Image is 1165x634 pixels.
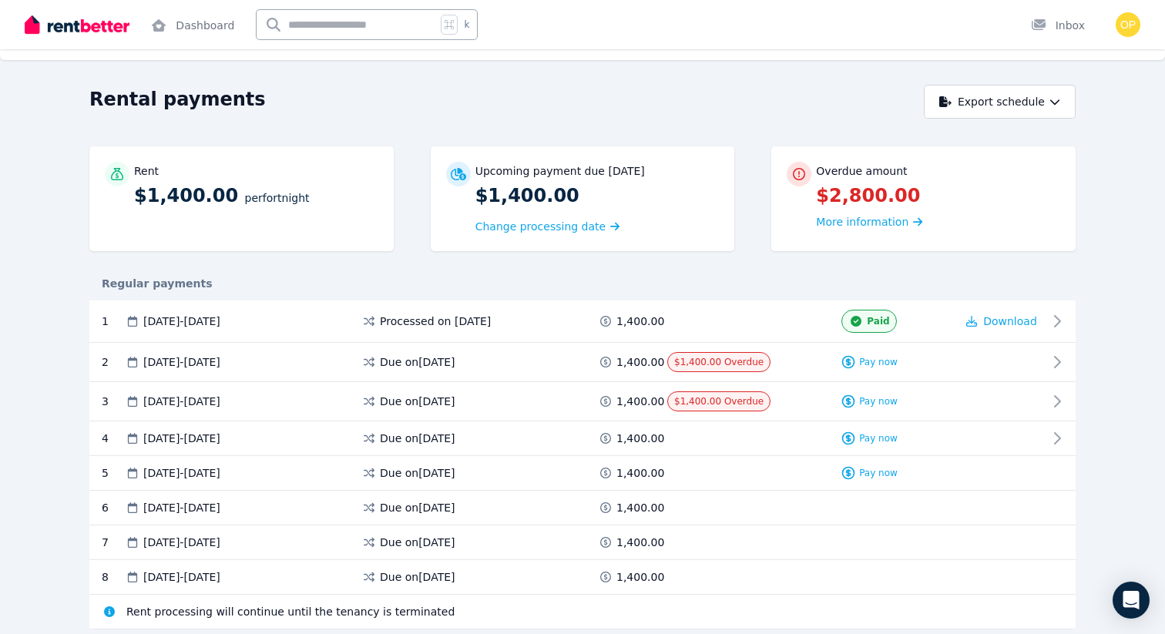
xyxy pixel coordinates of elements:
span: Pay now [859,432,898,444]
span: 1,400.00 [616,535,664,550]
img: Oscar Sanchez Perez [1116,12,1140,37]
span: Pay now [859,395,898,408]
span: [DATE] - [DATE] [143,314,220,329]
img: RentBetter [25,13,129,36]
h1: Rental payments [89,87,266,112]
span: 1,400.00 [616,500,664,515]
div: 6 [102,500,125,515]
div: 4 [102,431,125,446]
div: 7 [102,535,125,550]
span: 1,400.00 [616,314,664,329]
span: Rent processing will continue until the tenancy is terminated [126,604,455,619]
span: $1,400.00 Overdue [674,396,764,407]
p: $1,400.00 [134,183,378,208]
div: 3 [102,391,125,411]
span: 1,400.00 [616,465,664,481]
span: 1,400.00 [616,354,664,370]
p: Overdue amount [816,163,907,179]
span: k [464,18,469,31]
span: Due on [DATE] [380,500,455,515]
p: Rent [134,163,159,179]
span: Pay now [859,467,898,479]
span: 1,400.00 [616,569,664,585]
span: Pay now [859,356,898,368]
span: [DATE] - [DATE] [143,500,220,515]
div: Open Intercom Messenger [1113,582,1150,619]
div: 5 [102,465,125,481]
span: $1,400.00 Overdue [674,357,764,367]
button: Download [966,314,1037,329]
span: [DATE] - [DATE] [143,431,220,446]
span: Due on [DATE] [380,394,455,409]
p: $2,800.00 [816,183,1060,208]
span: [DATE] - [DATE] [143,465,220,481]
div: Inbox [1031,18,1085,33]
div: 2 [102,352,125,372]
span: Download [983,315,1037,327]
span: Due on [DATE] [380,535,455,550]
a: Change processing date [475,219,620,234]
button: Export schedule [924,85,1076,119]
span: [DATE] - [DATE] [143,354,220,370]
p: Upcoming payment due [DATE] [475,163,645,179]
span: per Fortnight [245,192,310,204]
div: Regular payments [89,276,1076,291]
span: 1,400.00 [616,431,664,446]
div: 1 [102,310,125,333]
p: $1,400.00 [475,183,720,208]
span: Due on [DATE] [380,569,455,585]
span: Due on [DATE] [380,354,455,370]
span: Change processing date [475,219,606,234]
span: Processed on [DATE] [380,314,491,329]
span: Paid [867,315,889,327]
span: 1,400.00 [616,394,664,409]
div: 8 [102,569,125,585]
span: More information [816,216,908,228]
span: Due on [DATE] [380,431,455,446]
span: [DATE] - [DATE] [143,394,220,409]
span: [DATE] - [DATE] [143,569,220,585]
span: Due on [DATE] [380,465,455,481]
span: [DATE] - [DATE] [143,535,220,550]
